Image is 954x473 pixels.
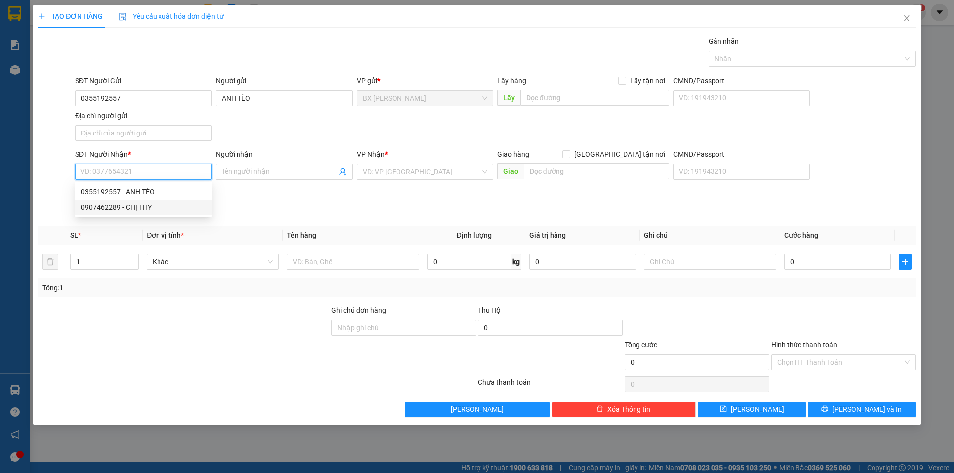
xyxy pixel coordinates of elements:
input: VD: Bàn, Ghế [287,254,419,270]
div: Chưa thanh toán [477,377,624,394]
div: [GEOGRAPHIC_DATA] [95,8,196,31]
span: Lấy hàng [497,77,526,85]
div: 0559116146 [8,56,88,70]
span: plus [899,258,911,266]
span: user-add [339,168,347,176]
button: printer[PERSON_NAME] và In [808,402,916,417]
span: Tổng cước [625,341,657,349]
input: Ghi chú đơn hàng [331,320,476,336]
span: Nhận: [95,8,119,19]
input: Địa chỉ của người gửi [75,125,212,141]
span: VP Nhận [357,150,385,158]
span: Khác [153,254,273,269]
span: TẠO ĐƠN HÀNG [38,12,103,20]
span: save [720,405,727,413]
button: plus [899,254,912,270]
span: delete [596,405,603,413]
input: Ghi Chú [644,254,776,270]
span: Gửi: [8,9,24,20]
button: save[PERSON_NAME] [698,402,805,417]
div: 0907462289 - CHỊ THY [81,202,206,213]
input: 0 [529,254,636,270]
div: Người nhận [216,149,352,160]
div: 0907462289 - CHỊ THY [75,200,212,215]
span: GIỌT ĐẮNG [8,70,56,105]
div: SĐT Người Nhận [75,149,212,160]
span: Định lượng [457,231,492,239]
span: [PERSON_NAME] và In [832,404,902,415]
div: 0355192557 - ANH TÈO [75,184,212,200]
span: [GEOGRAPHIC_DATA] tận nơi [570,149,669,160]
th: Ghi chú [640,226,780,245]
div: Tổng: 1 [42,282,368,293]
span: BX Cao Lãnh [363,91,487,106]
button: [PERSON_NAME] [405,402,550,417]
span: Thu Hộ [478,306,501,314]
span: Lấy tận nơi [626,75,669,86]
button: Close [893,5,921,33]
span: close [903,14,911,22]
label: Ghi chú đơn hàng [331,306,386,314]
button: delete [42,254,58,270]
span: kg [511,254,521,270]
span: Lấy [497,90,520,106]
button: deleteXóa Thông tin [552,402,696,417]
div: CMND/Passport [673,75,810,86]
div: CMND/Passport [673,149,810,160]
span: Yêu cầu xuất hóa đơn điện tử [119,12,224,20]
span: Đơn vị tính [147,231,184,239]
div: 0903213986 [95,43,196,57]
span: [PERSON_NAME] [731,404,784,415]
span: Cước hàng [784,231,818,239]
span: Giao hàng [497,150,529,158]
span: [PERSON_NAME] [451,404,504,415]
div: Người gửi [216,75,352,86]
input: Dọc đường [524,163,669,179]
div: ANH HIỂN [95,31,196,43]
div: BX [PERSON_NAME] [8,8,88,32]
label: Gán nhãn [709,37,739,45]
span: plus [38,13,45,20]
img: icon [119,13,127,21]
input: Dọc đường [520,90,669,106]
label: Hình thức thanh toán [771,341,837,349]
div: 0355192557 - ANH TÈO [81,186,206,197]
span: SL [70,231,78,239]
div: CHỊ [PERSON_NAME] [8,32,88,56]
div: Địa chỉ người gửi [75,110,212,121]
span: Giao [497,163,524,179]
span: Tên hàng [287,231,316,239]
span: Xóa Thông tin [607,404,650,415]
span: Giá trị hàng [529,231,566,239]
span: printer [821,405,828,413]
div: VP gửi [357,75,493,86]
div: SĐT Người Gửi [75,75,212,86]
